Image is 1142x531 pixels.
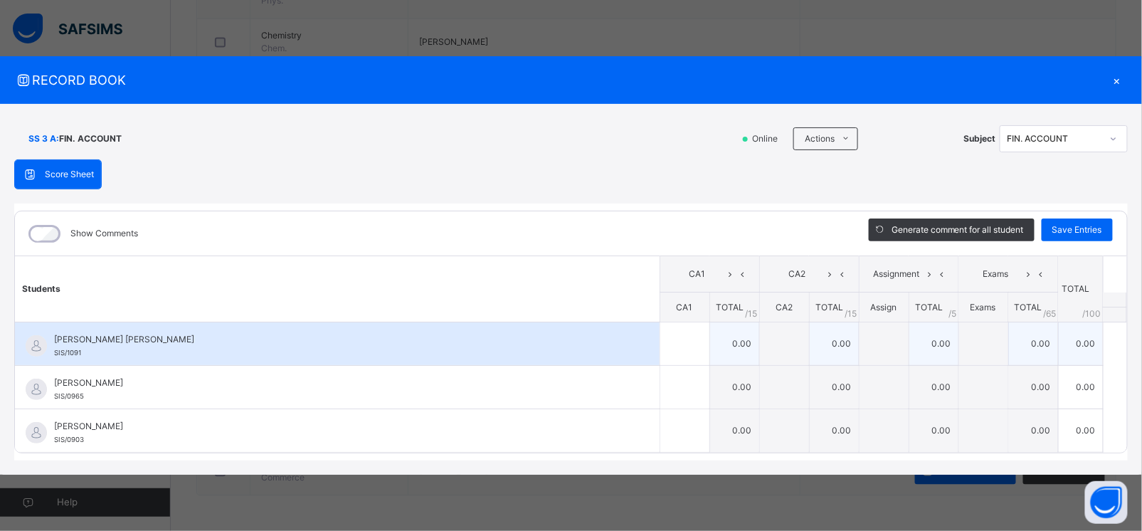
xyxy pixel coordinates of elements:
td: 0.00 [909,365,958,409]
span: SS 3 A : [28,132,59,145]
span: Assign [871,302,897,312]
span: Assignment [870,268,924,280]
img: default.svg [26,379,47,400]
th: TOTAL [1058,256,1103,322]
span: Save Entries [1052,224,1102,236]
span: / 15 [845,307,857,320]
span: /100 [1083,307,1101,320]
span: CA2 [776,302,793,312]
span: Online [751,132,786,145]
span: [PERSON_NAME] [54,377,628,389]
label: Show Comments [70,227,138,240]
span: Actions [805,132,835,145]
span: / 15 [746,307,758,320]
span: CA1 [671,268,724,280]
td: 0.00 [809,365,859,409]
td: 0.00 [1008,322,1058,365]
td: 0.00 [1058,322,1103,365]
div: FIN. ACCOUNT [1008,132,1101,145]
td: 0.00 [1008,409,1058,452]
td: 0.00 [909,322,958,365]
span: / 65 [1044,307,1057,320]
span: Generate comment for all student [892,224,1024,236]
td: 0.00 [909,409,958,452]
td: 0.00 [709,365,759,409]
span: CA2 [771,268,824,280]
span: SIS/0965 [54,392,84,400]
span: TOTAL [716,302,744,312]
span: Subject [964,132,996,145]
button: Open asap [1085,481,1128,524]
span: Exams [971,302,996,312]
span: TOTAL [815,302,843,312]
td: 0.00 [709,409,759,452]
td: 0.00 [1058,409,1103,452]
span: RECORD BOOK [14,70,1106,90]
span: TOTAL [1015,302,1042,312]
span: SIS/1091 [54,349,81,357]
span: FIN. ACCOUNT [59,132,122,145]
td: 0.00 [809,322,859,365]
img: default.svg [26,335,47,357]
span: TOTAL [915,302,943,312]
td: 0.00 [1058,365,1103,409]
span: [PERSON_NAME] [PERSON_NAME] [54,333,628,346]
img: default.svg [26,422,47,443]
div: × [1106,70,1128,90]
span: Students [22,283,60,294]
span: CA1 [677,302,693,312]
td: 0.00 [1008,365,1058,409]
span: SIS/0903 [54,436,84,443]
span: Exams [970,268,1023,280]
span: Score Sheet [45,168,94,181]
span: / 5 [949,307,957,320]
td: 0.00 [709,322,759,365]
td: 0.00 [809,409,859,452]
span: [PERSON_NAME] [54,420,628,433]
